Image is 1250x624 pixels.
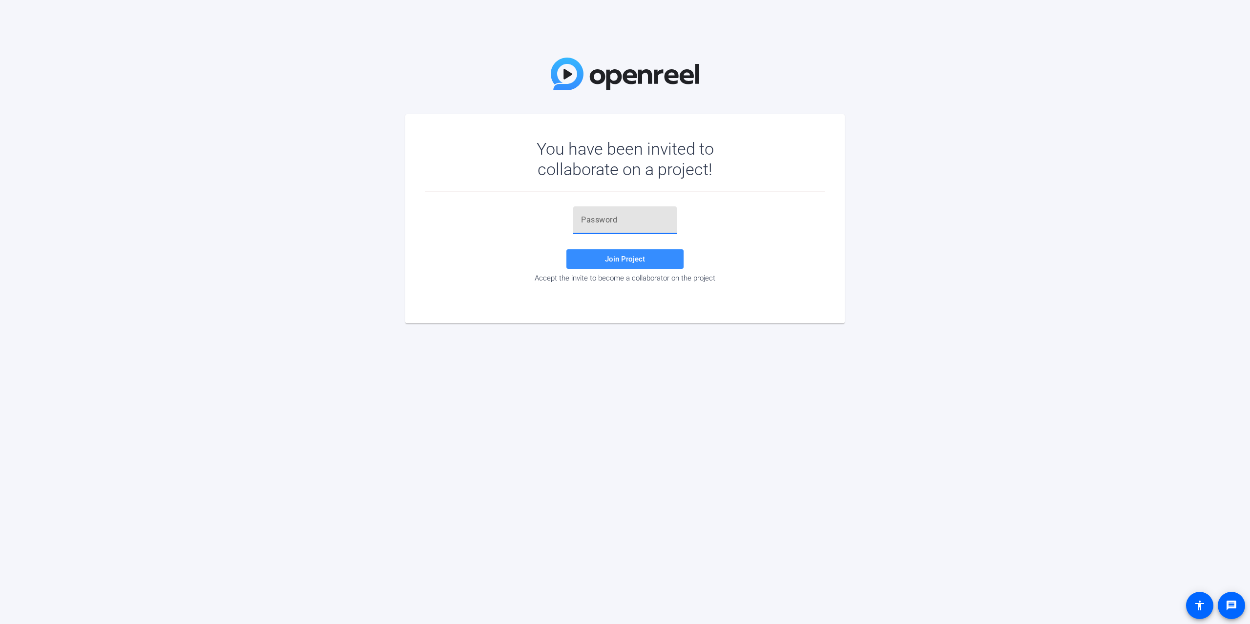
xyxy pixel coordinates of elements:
[1194,600,1206,611] mat-icon: accessibility
[566,249,684,269] button: Join Project
[551,58,699,90] img: OpenReel Logo
[1226,600,1237,611] mat-icon: message
[508,139,742,180] div: You have been invited to collaborate on a project!
[605,255,645,263] span: Join Project
[425,274,825,282] div: Accept the invite to become a collaborator on the project
[581,214,669,226] input: Password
